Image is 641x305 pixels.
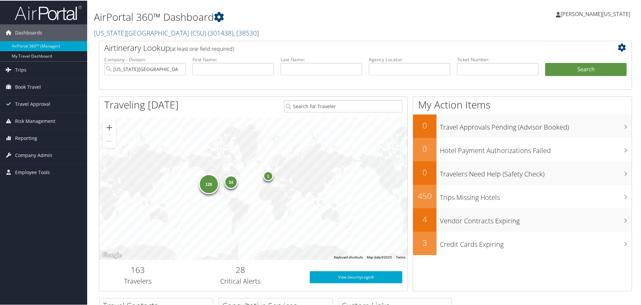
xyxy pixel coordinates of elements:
[94,9,456,23] h1: AirPortal 360™ Dashboard
[310,271,402,283] a: View SecurityLogic®
[15,146,52,163] span: Company Admin
[413,213,436,224] h2: 4
[413,189,436,201] h2: 450
[263,170,273,180] div: 1
[281,56,362,62] label: Last Name:
[413,184,632,208] a: 450Trips Missing Hotels
[198,173,219,194] div: 128
[284,99,402,112] input: Search for Traveler
[440,142,632,155] h3: Hotel Payment Authorizations Failed
[101,250,123,259] a: Open this area in Google Maps (opens a new window)
[413,119,436,131] h2: 0
[545,62,627,76] button: Search
[103,120,116,134] button: Zoom in
[413,97,632,111] h1: My Action Items
[413,161,632,184] a: 0Travelers Need Help (Safety Check)
[15,78,41,95] span: Book Travel
[457,56,538,62] label: Ticket Number:
[104,276,171,285] h3: Travelers
[334,254,363,259] button: Keyboard shortcuts
[181,276,300,285] h3: Critical Alerts
[367,255,392,258] span: Map data ©2025
[15,24,42,41] span: Dashboards
[413,137,632,161] a: 0Hotel Payment Authorizations Failed
[181,263,300,275] h2: 28
[104,42,582,53] h2: Airtinerary Lookup
[413,114,632,137] a: 0Travel Approvals Pending (Advisor Booked)
[104,97,179,111] h1: Traveling [DATE]
[15,129,37,146] span: Reporting
[233,28,259,37] span: , [ 38530 ]
[15,112,55,129] span: Risk Management
[413,166,436,177] h2: 0
[413,236,436,248] h2: 3
[413,143,436,154] h2: 0
[440,212,632,225] h3: Vendor Contracts Expiring
[413,231,632,254] a: 3Credit Cards Expiring
[224,175,238,188] div: 34
[192,56,274,62] label: First Name:
[101,250,123,259] img: Google
[104,56,186,62] label: Company - Division:
[208,28,233,37] span: ( 301438 )
[170,45,234,52] span: (at least one field required)
[440,189,632,202] h3: Trips Missing Hotels
[440,119,632,131] h3: Travel Approvals Pending (Advisor Booked)
[15,4,82,20] img: airportal-logo.png
[413,208,632,231] a: 4Vendor Contracts Expiring
[440,165,632,178] h3: Travelers Need Help (Safety Check)
[561,10,630,17] span: [PERSON_NAME][US_STATE]
[556,3,637,23] a: [PERSON_NAME][US_STATE]
[15,163,50,180] span: Employee Tools
[440,236,632,248] h3: Credit Cards Expiring
[94,28,259,37] a: [US_STATE][GEOGRAPHIC_DATA] (CSU)
[396,255,405,258] a: Terms (opens in new tab)
[103,134,116,147] button: Zoom out
[15,61,26,78] span: Trips
[369,56,450,62] label: Agency Locator:
[104,263,171,275] h2: 163
[15,95,50,112] span: Travel Approval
